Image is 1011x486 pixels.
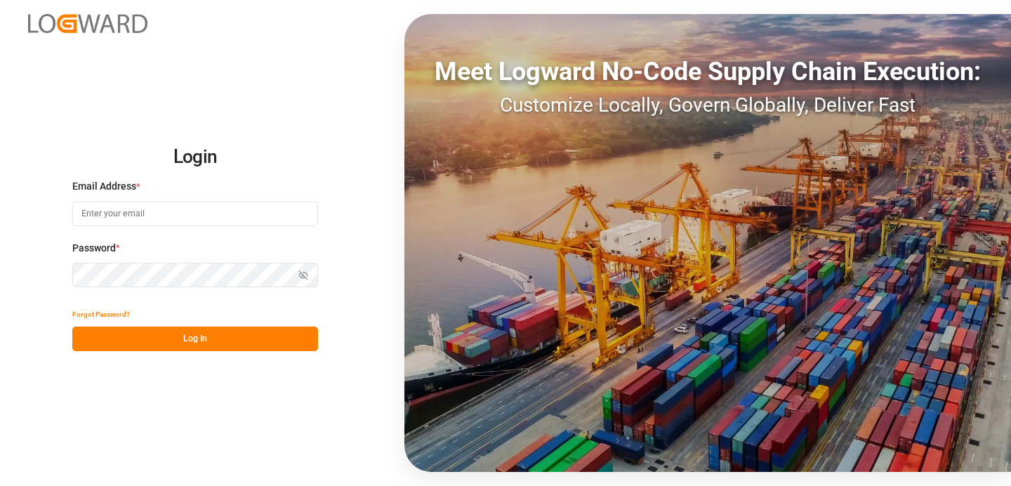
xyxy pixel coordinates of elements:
[72,179,136,194] span: Email Address
[28,14,147,33] img: Logward_new_orange.png
[404,53,1011,91] div: Meet Logward No-Code Supply Chain Execution:
[72,135,318,180] h2: Login
[72,202,318,226] input: Enter your email
[72,327,318,351] button: Log In
[404,91,1011,120] div: Customize Locally, Govern Globally, Deliver Fast
[72,241,116,256] span: Password
[72,302,130,327] button: Forgot Password?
